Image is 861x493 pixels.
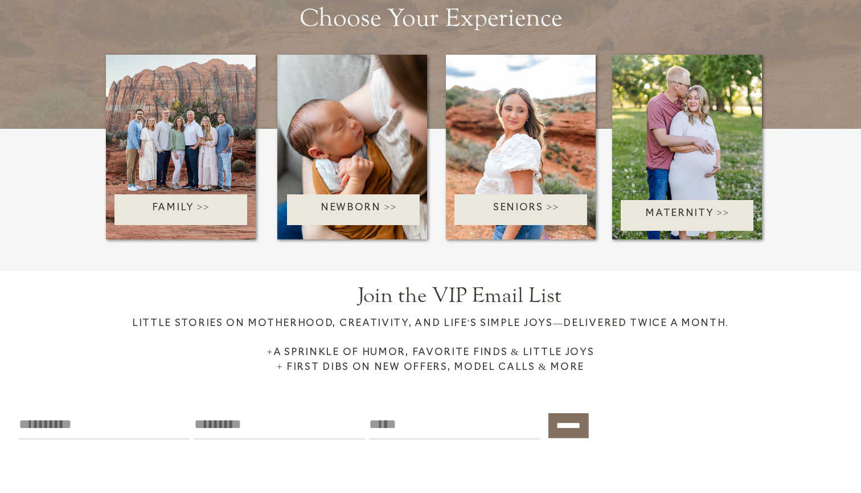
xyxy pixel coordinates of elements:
h2: Choose Your Experience [237,5,625,42]
h3: Little stories on motherhood, creativity, and life's simple joys—delivered twice a month. +A spri... [89,316,772,403]
h2: Join the VIP Email List [209,284,710,308]
a: Newborn >> [287,201,430,219]
a: Seniors >> [454,201,598,219]
a: Family >> [100,201,262,219]
a: Maternity >> [616,206,759,225]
